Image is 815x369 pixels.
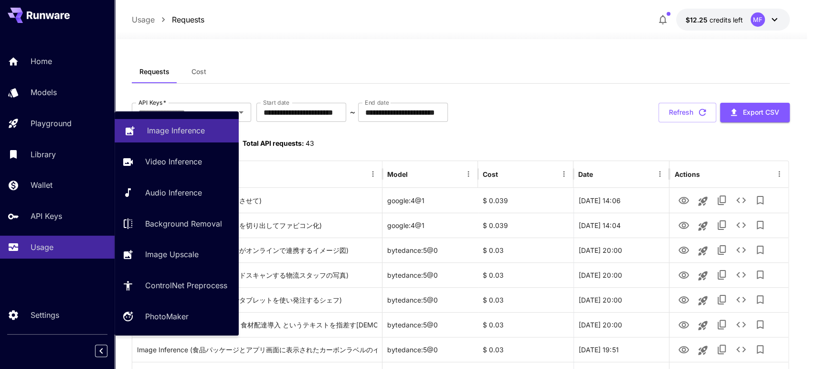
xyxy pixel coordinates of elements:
div: 20 Sep, 2025 14:04 [573,213,669,238]
div: bytedance:5@0 [382,337,478,362]
div: $12.2503 [686,15,743,25]
button: Export CSV [720,103,790,122]
label: API Keys [138,98,166,107]
p: Models [31,87,57,98]
div: $ 0.039 [478,188,573,213]
p: PhotoMaker [145,311,189,322]
button: Add to library [751,240,770,260]
button: See details [731,340,751,359]
button: See details [731,240,751,260]
label: End date [365,98,389,107]
a: PhotoMaker [115,305,239,328]
div: $ 0.03 [478,287,573,312]
div: Click to copy prompt [137,263,377,287]
p: ~ [349,107,355,118]
p: Home [31,55,52,67]
button: Copy TaskUUID [712,290,731,309]
button: Add to library [751,290,770,309]
a: Image Inference [115,119,239,142]
button: Launch in playground [693,341,712,360]
span: 43 [306,139,314,147]
div: Click to copy prompt [137,313,377,337]
a: Image Upscale [115,243,239,266]
button: Copy TaskUUID [712,315,731,334]
div: 20 Sep, 2025 14:06 [573,188,669,213]
button: Add to library [751,340,770,359]
button: Add to library [751,265,770,284]
span: Cost [191,67,206,76]
div: 17 Sep, 2025 20:00 [573,312,669,337]
span: credits left [709,16,743,24]
p: Usage [132,14,155,25]
p: Audio Inference [145,187,202,198]
button: View [674,265,693,284]
div: bytedance:5@0 [382,312,478,337]
div: Click to copy prompt [137,238,377,262]
div: MF [751,12,765,27]
button: Launch in playground [693,266,712,285]
button: View [674,190,693,210]
button: Menu [557,167,571,181]
div: $ 0.03 [478,262,573,287]
p: Video Inference [145,156,202,167]
button: See details [731,216,751,235]
p: Background Removal [145,218,222,229]
button: Menu [462,167,475,181]
div: $ 0.03 [478,312,573,337]
p: Library [31,149,56,160]
div: bytedance:5@0 [382,238,478,262]
div: 17 Sep, 2025 20:00 [573,238,669,262]
div: $ 0.03 [478,238,573,262]
button: See details [731,315,751,334]
button: $12.2503 [676,9,790,31]
div: Model [387,170,408,178]
div: Actions [674,170,699,178]
button: Menu [366,167,380,181]
button: Launch in playground [693,217,712,236]
div: Click to copy prompt [137,213,377,238]
div: Click to copy prompt [137,188,377,213]
div: Click to copy prompt [137,288,377,312]
a: ControlNet Preprocess [115,274,239,297]
a: Background Removal [115,212,239,235]
button: Copy TaskUUID [712,191,731,210]
div: google:4@1 [382,213,478,238]
div: bytedance:5@0 [382,287,478,312]
button: Open [234,106,248,119]
div: Date [578,170,593,178]
button: See details [731,191,751,210]
button: Add to library [751,216,770,235]
button: See details [731,290,751,309]
p: Requests [172,14,204,25]
div: bytedance:5@0 [382,262,478,287]
p: Playground [31,118,72,129]
button: See details [731,265,751,284]
div: Cost [483,170,498,178]
button: Copy TaskUUID [712,340,731,359]
p: Usage [31,241,53,253]
button: Menu [773,167,786,181]
button: Sort [499,167,512,181]
button: View [674,315,693,334]
div: google:4@1 [382,188,478,213]
button: Launch in playground [693,192,712,211]
nav: breadcrumb [132,14,204,25]
button: View [674,339,693,359]
div: $ 0.03 [478,337,573,362]
button: View [674,240,693,260]
button: Refresh [658,103,716,122]
button: Copy TaskUUID [712,240,731,260]
div: $ 0.039 [478,213,573,238]
p: API Keys [31,210,62,222]
div: Click to copy prompt [137,337,377,362]
span: $12.25 [686,16,709,24]
button: View [674,290,693,309]
div: 17 Sep, 2025 20:00 [573,287,669,312]
div: Collapse sidebar [102,342,115,359]
button: Launch in playground [693,316,712,335]
p: Settings [31,309,59,321]
label: Start date [263,98,289,107]
button: Menu [653,167,667,181]
button: Sort [594,167,607,181]
button: Add to library [751,315,770,334]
